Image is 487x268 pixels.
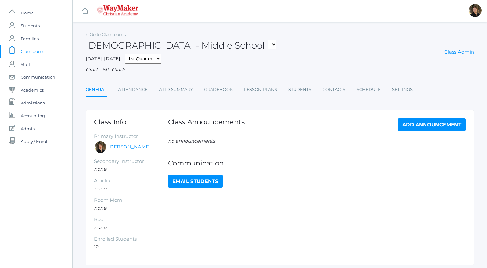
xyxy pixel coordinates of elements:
[94,159,168,164] h5: Secondary Instructor
[21,84,44,96] span: Academics
[86,83,107,97] a: General
[357,83,381,96] a: Schedule
[469,4,482,17] div: Dianna Renz
[288,83,311,96] a: Students
[94,134,168,139] h5: Primary Instructor
[21,71,55,84] span: Communication
[168,159,466,167] h1: Communication
[398,118,466,131] a: Add Announcement
[97,5,138,16] img: 4_waymaker-logo-stack-white.png
[118,83,148,96] a: Attendance
[168,138,215,144] em: no announcements
[21,6,34,19] span: Home
[94,205,106,211] em: none
[323,83,345,96] a: Contacts
[94,243,168,251] li: 10
[168,118,245,130] h1: Class Announcements
[159,83,193,96] a: Attd Summary
[168,175,223,188] a: Email Students
[21,122,35,135] span: Admin
[86,56,120,62] span: [DATE]-[DATE]
[444,49,474,55] a: Class Admin
[86,40,276,50] h2: [DEMOGRAPHIC_DATA] - Middle School
[94,237,168,242] h5: Enrolled Students
[94,141,107,154] div: Dianna Renz
[94,118,168,126] h1: Class Info
[108,143,151,151] a: [PERSON_NAME]
[86,66,474,74] div: Grade: 6th Grade
[21,58,30,71] span: Staff
[94,166,106,172] em: none
[94,224,106,230] em: none
[21,109,45,122] span: Accounting
[90,32,126,37] a: Go to Classrooms
[21,96,45,109] span: Admissions
[94,185,106,192] em: none
[21,135,49,148] span: Apply / Enroll
[21,32,39,45] span: Families
[21,45,44,58] span: Classrooms
[392,83,413,96] a: Settings
[21,19,40,32] span: Students
[204,83,233,96] a: Gradebook
[244,83,277,96] a: Lesson Plans
[94,178,168,183] h5: Auxilium
[94,217,168,222] h5: Room
[94,198,168,203] h5: Room Mom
